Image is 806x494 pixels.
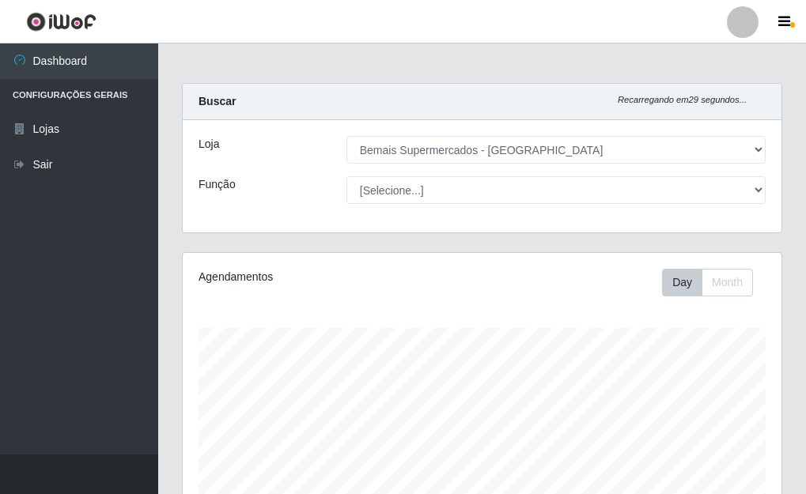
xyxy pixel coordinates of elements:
label: Loja [199,136,219,153]
img: CoreUI Logo [26,12,96,32]
div: Toolbar with button groups [662,269,766,296]
button: Day [662,269,702,296]
label: Função [199,176,236,193]
strong: Buscar [199,95,236,107]
div: First group [662,269,753,296]
div: Agendamentos [199,269,421,285]
button: Month [702,269,753,296]
i: Recarregando em 29 segundos... [618,95,747,104]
